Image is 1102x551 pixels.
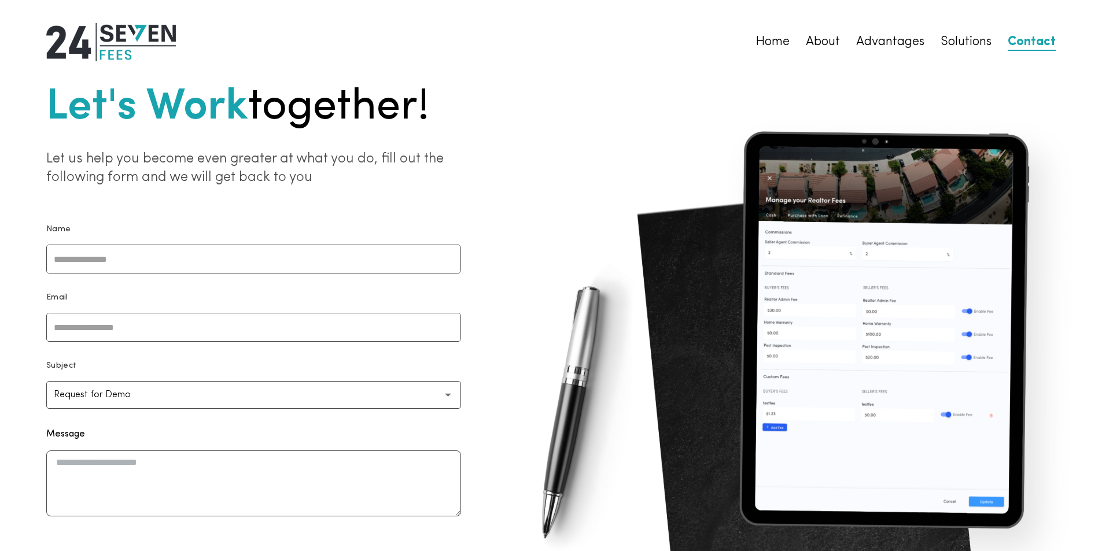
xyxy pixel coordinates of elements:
[941,34,992,50] a: Solutions
[46,427,85,441] label: Message
[46,450,461,516] textarea: Message
[47,245,460,273] input: Name
[46,381,461,409] button: Request for Demo
[46,224,71,235] p: Name
[806,34,840,50] a: About
[755,34,790,50] a: Home
[54,388,149,402] p: Request for Demo
[46,76,461,141] h2: together!
[1008,34,1056,50] a: Contact
[46,86,248,130] b: Let's work
[46,360,76,372] p: Subject
[46,292,68,304] p: Email
[856,34,924,50] a: Advantages
[46,150,461,187] p: Let us help you become even greater at what you do, fill out the following form and we will get b...
[47,313,460,341] input: Email
[46,23,176,61] img: 24|Seven Fees Logo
